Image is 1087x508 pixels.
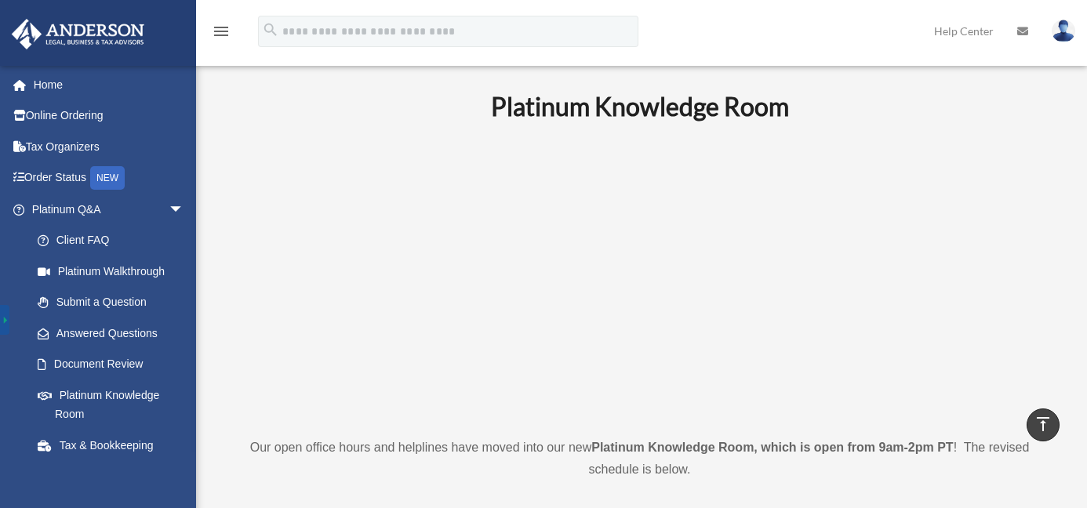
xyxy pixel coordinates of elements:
a: Document Review [22,349,208,380]
a: menu [212,27,231,41]
a: Order StatusNEW [11,162,208,194]
a: Home [11,69,208,100]
strong: Platinum Knowledge Room, which is open from 9am-2pm PT [591,441,953,454]
a: Platinum Q&Aarrow_drop_down [11,194,208,225]
a: Tax & Bookkeeping Packages [22,430,208,480]
i: menu [212,22,231,41]
img: Anderson Advisors Platinum Portal [7,19,149,49]
i: search [262,21,279,38]
a: Client FAQ [22,225,208,256]
span: arrow_drop_down [169,194,200,226]
iframe: 231110_Toby_KnowledgeRoom [405,143,875,408]
a: Online Ordering [11,100,208,132]
a: Tax Organizers [11,131,208,162]
p: Our open office hours and helplines have moved into our new ! The revised schedule is below. [224,437,1056,481]
a: Platinum Walkthrough [22,256,208,287]
a: Answered Questions [22,317,208,349]
i: vertical_align_top [1034,415,1052,434]
b: Platinum Knowledge Room [491,91,789,122]
img: User Pic [1052,20,1075,42]
div: NEW [90,166,125,190]
a: Platinum Knowledge Room [22,379,200,430]
a: vertical_align_top [1027,408,1060,441]
a: Submit a Question [22,287,208,318]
